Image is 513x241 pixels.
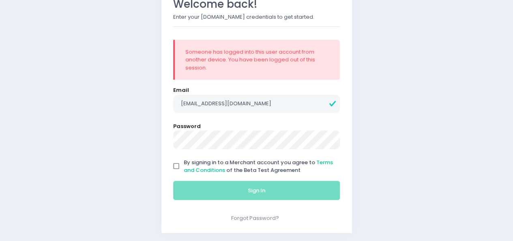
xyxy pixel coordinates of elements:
button: Sign In [173,181,340,200]
p: Enter your [DOMAIN_NAME] credentials to get started. [173,13,340,21]
label: Password [173,122,201,130]
label: Email [173,86,189,94]
input: Email [173,95,340,113]
div: Someone has logged into this user account from another device. You have been logged out of this s... [185,48,330,72]
a: Terms and Conditions [184,158,333,174]
span: By signing in to a Merchant account you agree to of the Beta Test Agreement [184,158,333,174]
a: Forgot Password? [231,214,279,222]
span: Sign In [248,187,265,194]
